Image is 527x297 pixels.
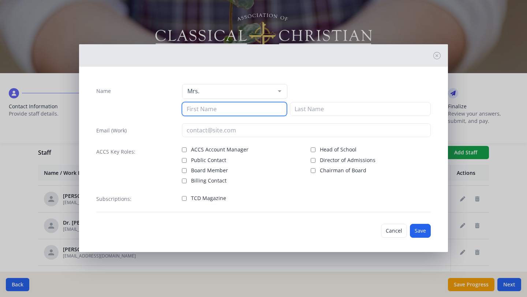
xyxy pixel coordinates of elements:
[96,127,127,134] label: Email (Work)
[182,123,431,137] input: contact@site.com
[96,148,135,155] label: ACCS Key Roles:
[182,196,187,201] input: TCD Magazine
[191,157,226,164] span: Public Contact
[320,157,375,164] span: Director of Admissions
[320,167,366,174] span: Chairman of Board
[410,224,431,238] button: Save
[290,102,431,116] input: Last Name
[96,195,131,203] label: Subscriptions:
[182,147,187,152] input: ACCS Account Manager
[320,146,356,153] span: Head of School
[191,195,226,202] span: TCD Magazine
[182,168,187,173] input: Board Member
[311,168,315,173] input: Chairman of Board
[311,147,315,152] input: Head of School
[311,158,315,163] input: Director of Admissions
[182,158,187,163] input: Public Contact
[191,167,228,174] span: Board Member
[182,102,287,116] input: First Name
[191,177,227,184] span: Billing Contact
[186,87,272,95] span: Mrs.
[182,178,187,183] input: Billing Contact
[96,87,111,95] label: Name
[191,146,248,153] span: ACCS Account Manager
[381,224,407,238] button: Cancel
